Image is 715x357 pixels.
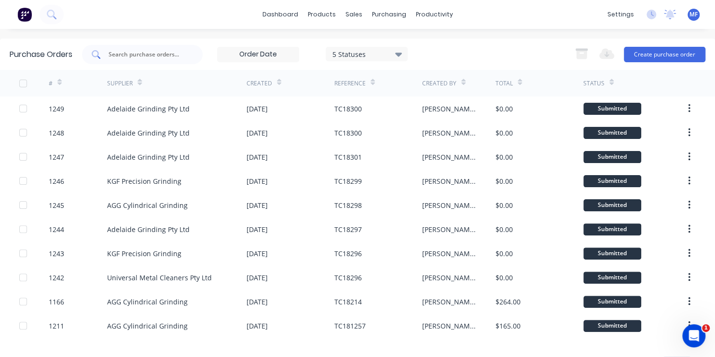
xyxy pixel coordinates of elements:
[422,128,476,138] div: [PERSON_NAME]
[334,104,362,114] div: TC18300
[495,224,513,234] div: $0.00
[247,128,268,138] div: [DATE]
[303,7,341,22] div: products
[334,152,362,162] div: TC18301
[247,224,268,234] div: [DATE]
[495,200,513,210] div: $0.00
[411,7,458,22] div: productivity
[334,297,362,307] div: TC18214
[603,7,639,22] div: settings
[334,321,366,331] div: TC181257
[583,127,641,139] div: Submitted
[107,79,133,88] div: Supplier
[422,200,476,210] div: [PERSON_NAME]
[49,104,64,114] div: 1249
[583,320,641,332] div: Submitted
[495,297,521,307] div: $264.00
[247,321,268,331] div: [DATE]
[247,176,268,186] div: [DATE]
[367,7,411,22] div: purchasing
[247,104,268,114] div: [DATE]
[107,128,190,138] div: Adelaide Grinding Pty Ltd
[247,248,268,259] div: [DATE]
[107,321,188,331] div: AGG Cylindrical Grinding
[107,152,190,162] div: Adelaide Grinding Pty Ltd
[495,104,513,114] div: $0.00
[332,49,401,59] div: 5 Statuses
[583,199,641,211] div: Submitted
[247,79,272,88] div: Created
[49,200,64,210] div: 1245
[49,273,64,283] div: 1242
[422,79,456,88] div: Created By
[583,151,641,163] div: Submitted
[495,128,513,138] div: $0.00
[583,175,641,187] div: Submitted
[247,273,268,283] div: [DATE]
[583,79,605,88] div: Status
[49,321,64,331] div: 1211
[49,248,64,259] div: 1243
[495,176,513,186] div: $0.00
[422,321,476,331] div: [PERSON_NAME]
[247,297,268,307] div: [DATE]
[334,224,362,234] div: TC18297
[49,297,64,307] div: 1166
[495,273,513,283] div: $0.00
[107,248,181,259] div: KGF Precision Grinding
[495,79,513,88] div: Total
[107,224,190,234] div: Adelaide Grinding Pty Ltd
[108,50,188,59] input: Search purchase orders...
[334,79,366,88] div: Reference
[495,248,513,259] div: $0.00
[49,224,64,234] div: 1244
[258,7,303,22] a: dashboard
[107,176,181,186] div: KGF Precision Grinding
[49,152,64,162] div: 1247
[422,273,476,283] div: [PERSON_NAME]
[422,224,476,234] div: [PERSON_NAME]
[334,248,362,259] div: TC18296
[247,200,268,210] div: [DATE]
[107,200,188,210] div: AGG Cylindrical Grinding
[495,152,513,162] div: $0.00
[422,176,476,186] div: [PERSON_NAME]
[702,324,710,332] span: 1
[583,272,641,284] div: Submitted
[107,297,188,307] div: AGG Cylindrical Grinding
[583,103,641,115] div: Submitted
[218,47,299,62] input: Order Date
[583,296,641,308] div: Submitted
[334,128,362,138] div: TC18300
[49,128,64,138] div: 1248
[17,7,32,22] img: Factory
[107,273,212,283] div: Universal Metal Cleaners Pty Ltd
[422,104,476,114] div: [PERSON_NAME]
[583,247,641,260] div: Submitted
[624,47,705,62] button: Create purchase order
[107,104,190,114] div: Adelaide Grinding Pty Ltd
[334,200,362,210] div: TC18298
[341,7,367,22] div: sales
[247,152,268,162] div: [DATE]
[495,321,521,331] div: $165.00
[689,10,698,19] span: MF
[422,248,476,259] div: [PERSON_NAME]
[334,176,362,186] div: TC18299
[682,324,705,347] iframe: Intercom live chat
[334,273,362,283] div: TC18296
[422,152,476,162] div: [PERSON_NAME]
[583,223,641,235] div: Submitted
[49,176,64,186] div: 1246
[49,79,53,88] div: #
[10,49,72,60] div: Purchase Orders
[422,297,476,307] div: [PERSON_NAME]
